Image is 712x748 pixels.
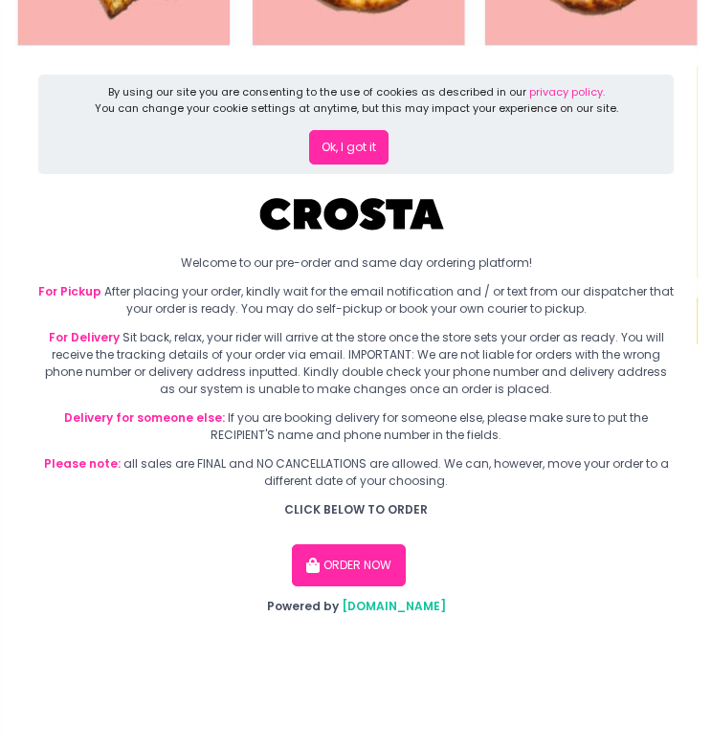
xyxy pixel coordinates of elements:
div: Sit back, relax, your rider will arrive at the store once the store sets your order as ready. You... [38,329,674,398]
div: If you are booking delivery for someone else, please make sure to put the RECIPIENT'S name and ph... [38,409,674,444]
div: Welcome to our pre-order and same day ordering platform! [38,254,674,272]
b: For Pickup [38,283,101,299]
div: Powered by [38,598,674,615]
b: For Delivery [49,329,120,345]
div: After placing your order, kindly wait for the email notification and / or text from our dispatche... [38,283,674,318]
div: By using our site you are consenting to the use of cookies as described in our You can change you... [95,84,618,116]
div: CLICK BELOW TO ORDER [38,501,674,518]
b: Please note: [44,455,121,472]
a: [DOMAIN_NAME] [342,598,446,614]
div: all sales are FINAL and NO CANCELLATIONS are allowed. We can, however, move your order to a diffe... [38,455,674,490]
button: Ok, I got it [309,130,389,165]
img: Crosta Pizzeria [257,186,449,243]
button: ORDER NOW [292,544,407,586]
a: privacy policy. [529,84,605,99]
b: Delivery for someone else: [64,409,225,426]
